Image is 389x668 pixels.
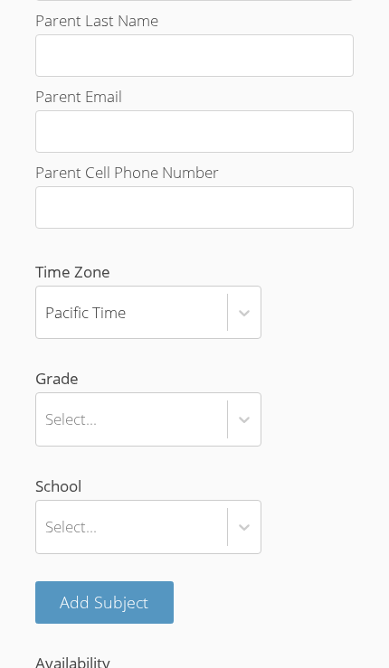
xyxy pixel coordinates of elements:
div: Select... [45,514,97,541]
input: Parent Last Name [35,34,355,77]
button: Add Subject [35,581,175,624]
span: Parent Cell Phone Number [35,162,219,183]
div: Select... [45,407,97,433]
input: Time ZonePacific Time [45,292,47,334]
div: Pacific Time [45,299,126,325]
span: Parent Last Name [35,10,158,31]
input: Parent Email [35,110,355,153]
input: SchoolSelect... [45,506,47,548]
input: Parent Cell Phone Number [35,186,355,229]
span: School [35,474,355,500]
span: Grade [35,366,355,392]
span: Time Zone [35,259,355,286]
span: Parent Email [35,86,122,107]
input: GradeSelect... [45,399,47,440]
